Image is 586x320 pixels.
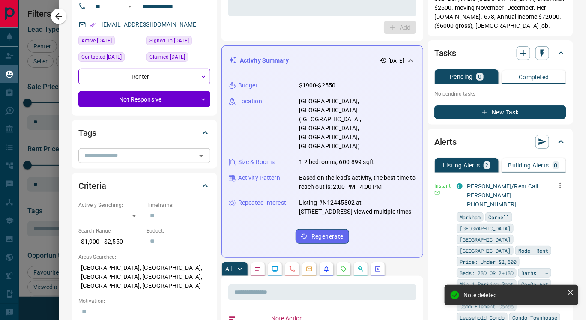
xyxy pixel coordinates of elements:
[146,227,210,235] p: Budget:
[450,74,473,80] p: Pending
[389,57,404,65] p: [DATE]
[434,182,451,190] p: Instant
[460,257,517,266] span: Price: Under $2,600
[78,235,142,249] p: $1,900 - $2,550
[146,52,210,64] div: Fri Oct 10 2025
[81,53,122,61] span: Contacted [DATE]
[478,74,481,80] p: 0
[125,1,135,12] button: Open
[78,253,210,261] p: Areas Searched:
[78,227,142,235] p: Search Range:
[485,162,489,168] p: 2
[149,53,185,61] span: Claimed [DATE]
[195,150,207,162] button: Open
[90,22,96,28] svg: Email Verified
[306,266,313,272] svg: Emails
[340,266,347,272] svg: Requests
[229,53,416,69] div: Activity Summary[DATE]
[299,158,374,167] p: 1-2 bedrooms, 600-899 sqft
[518,246,548,255] span: Mode: Rent
[81,36,112,45] span: Active [DATE]
[299,198,416,216] p: Listing #N12445802 at [STREET_ADDRESS] viewed multiple times
[78,297,210,305] p: Motivation:
[238,173,280,182] p: Activity Pattern
[434,43,566,63] div: Tasks
[299,97,416,151] p: [GEOGRAPHIC_DATA], [GEOGRAPHIC_DATA] ([GEOGRAPHIC_DATA], [GEOGRAPHIC_DATA], [GEOGRAPHIC_DATA], [G...
[238,158,275,167] p: Size & Rooms
[508,162,549,168] p: Building Alerts
[272,266,278,272] svg: Lead Browsing Activity
[146,36,210,48] div: Fri Oct 10 2025
[78,69,210,84] div: Renter
[78,126,96,140] h2: Tags
[78,176,210,196] div: Criteria
[460,235,511,244] span: [GEOGRAPHIC_DATA]
[238,81,258,90] p: Budget
[146,201,210,209] p: Timeframe:
[457,183,463,189] div: condos.ca
[289,266,296,272] svg: Calls
[460,246,511,255] span: [GEOGRAPHIC_DATA]
[296,229,349,244] button: Regenerate
[240,56,289,65] p: Activity Summary
[521,280,548,288] span: Co-Op Apt
[434,132,566,152] div: Alerts
[254,266,261,272] svg: Notes
[374,266,381,272] svg: Agent Actions
[78,52,142,64] div: Sat Oct 11 2025
[238,97,262,106] p: Location
[488,213,509,221] span: Cornell
[460,224,511,233] span: [GEOGRAPHIC_DATA]
[463,292,564,299] div: Note deleted
[238,198,286,207] p: Repeated Interest
[434,87,566,100] p: No pending tasks
[434,190,440,196] svg: Email
[434,46,456,60] h2: Tasks
[460,213,481,221] span: Markham
[460,280,514,288] span: Min 1 Parking Spot
[357,266,364,272] svg: Opportunities
[460,269,514,277] span: Beds: 2BD OR 2+1BD
[554,162,558,168] p: 0
[78,261,210,293] p: [GEOGRAPHIC_DATA], [GEOGRAPHIC_DATA], [GEOGRAPHIC_DATA], [GEOGRAPHIC_DATA], [GEOGRAPHIC_DATA], [G...
[149,36,189,45] span: Signed up [DATE]
[102,21,198,28] a: [EMAIL_ADDRESS][DOMAIN_NAME]
[519,74,549,80] p: Completed
[323,266,330,272] svg: Listing Alerts
[299,173,416,191] p: Based on the lead's activity, the best time to reach out is: 2:00 PM - 4:00 PM
[434,135,457,149] h2: Alerts
[78,201,142,209] p: Actively Searching:
[434,105,566,119] button: New Task
[443,162,480,168] p: Listing Alerts
[78,179,106,193] h2: Criteria
[78,91,210,107] div: Not Responsive
[299,81,335,90] p: $1900-$2550
[78,36,142,48] div: Sat Oct 11 2025
[78,123,210,143] div: Tags
[521,269,548,277] span: Baths: 1+
[225,266,232,272] p: All
[465,183,538,208] a: [PERSON_NAME]/Rent Call [PERSON_NAME] [PHONE_NUMBER]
